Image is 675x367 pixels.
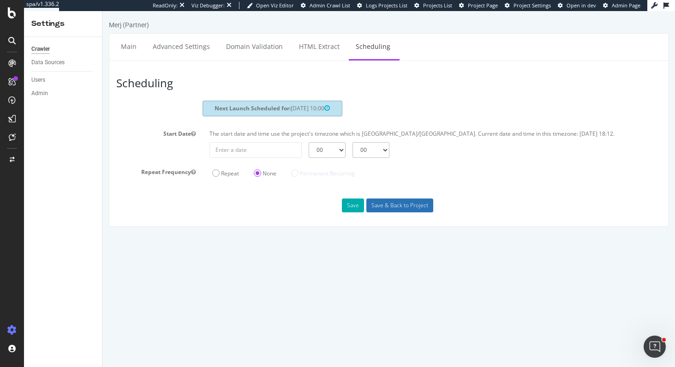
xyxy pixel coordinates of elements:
[188,93,227,101] span: [DATE] 10:00
[31,75,45,85] div: Users
[247,2,294,9] a: Open Viz Editor
[12,23,41,48] a: Main
[423,2,452,9] span: Projects List
[31,44,50,54] div: Crawler
[89,157,93,165] button: Repeat Frequency
[31,75,96,85] a: Users
[264,187,331,201] input: Save & Back to Project
[9,66,102,78] h3: Scheduling
[110,158,137,166] label: Repeat
[459,2,498,9] a: Project Page
[117,23,187,48] a: Domain Validation
[43,23,114,48] a: Advanced Settings
[6,9,47,18] div: Merj (Partner)
[190,23,244,48] a: HTML Extract
[603,2,640,9] a: Admin Page
[310,2,350,9] span: Admin Crawl List
[31,89,48,98] div: Admin
[246,23,295,48] a: Scheduling
[153,2,178,9] div: ReadOnly:
[357,2,407,9] a: Logs Projects List
[505,2,551,9] a: Project Settings
[301,2,350,9] a: Admin Crawl List
[612,2,640,9] span: Admin Page
[567,2,596,9] span: Open in dev
[366,2,407,9] span: Logs Projects List
[7,154,100,165] label: Repeat Frequency
[107,119,559,126] p: The start date and time use the project's timezone which is [GEOGRAPHIC_DATA]/[GEOGRAPHIC_DATA]. ...
[414,2,452,9] a: Projects List
[89,119,93,126] button: Start Date
[31,18,95,29] div: Settings
[31,44,96,54] a: Crawler
[189,158,252,166] label: Permanent Recurring
[239,187,262,201] button: Save
[31,89,96,98] a: Admin
[191,2,225,9] div: Viz Debugger:
[514,2,551,9] span: Project Settings
[31,58,96,67] a: Data Sources
[151,158,174,166] label: None
[558,2,596,9] a: Open in dev
[644,336,666,358] iframe: Intercom live chat
[256,2,294,9] span: Open Viz Editor
[7,115,100,126] label: Start Date
[31,58,65,67] div: Data Sources
[468,2,498,9] span: Project Page
[186,154,255,169] div: Option available for Enterprise plan.
[107,131,199,147] input: Enter a date
[112,93,188,101] strong: Next Launch Scheduled for:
